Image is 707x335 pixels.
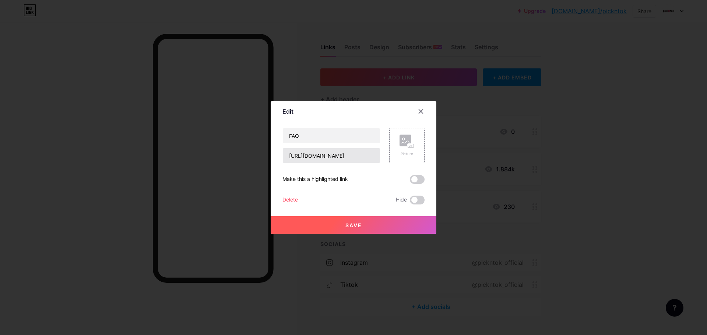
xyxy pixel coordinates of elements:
button: Save [271,216,436,234]
input: URL [283,148,380,163]
div: Picture [400,151,414,157]
div: Make this a highlighted link [282,175,348,184]
div: Delete [282,196,298,204]
span: Save [345,222,362,228]
span: Hide [396,196,407,204]
input: Title [283,128,380,143]
div: Edit [282,107,293,116]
